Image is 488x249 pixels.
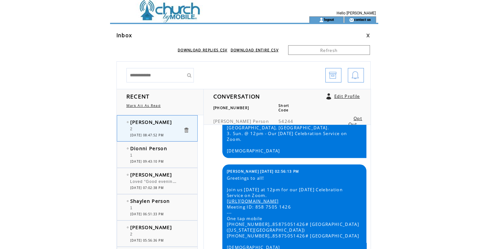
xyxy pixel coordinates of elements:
img: bulletEmpty.png [127,200,129,202]
img: bell.png [351,68,359,83]
span: Shaylen Person [130,198,170,204]
span: RECENT [126,92,150,100]
img: contact_us_icon.gif [349,17,354,22]
a: Opt Out [348,116,362,127]
span: 2 [130,127,133,131]
span: [DATE] 07:02:38 PM [130,186,164,190]
span: [PERSON_NAME] [130,119,172,125]
span: 2 [130,232,133,236]
span: Person [253,118,269,124]
img: archive.png [329,68,337,83]
a: DOWNLOAD ENTIRE CSV [231,48,278,52]
span: Hello [PERSON_NAME] [337,11,376,15]
span: 54244 [278,118,294,124]
img: bulletEmpty.png [127,174,129,176]
a: [URL][DOMAIN_NAME] [227,198,279,204]
span: [DATE] 06:51:33 PM [130,212,164,216]
img: account_icon.gif [319,17,324,22]
a: Mark All As Read [126,103,161,108]
span: [DATE] 09:43:10 PM [130,159,164,164]
span: [PERSON_NAME] [213,118,251,124]
a: DOWNLOAD REPLIES CSV [178,48,227,52]
span: [PERSON_NAME] [130,224,172,230]
a: Edit Profile [334,93,360,99]
a: Click to delete these messgaes [183,127,189,133]
img: bulletEmpty.png [127,227,129,228]
a: logout [324,17,334,21]
input: Submit [184,68,194,82]
span: Short Code [278,103,289,112]
img: bulletEmpty.png [127,148,129,149]
span: [PERSON_NAME] [DATE] 02:56:13 PM [227,169,299,174]
span: [PHONE_NUMBER] [213,106,249,110]
a: Click to edit user profile [326,93,331,99]
span: [DATE] 05:56:36 PM [130,238,164,243]
a: contact us [354,17,371,21]
span: [PERSON_NAME] [130,171,172,178]
img: bulletEmpty.png [127,121,129,123]
span: 1 [130,206,133,210]
span: [DATE] 08:47:52 PM [130,133,164,137]
a: Refresh [288,45,370,55]
span: 1 [130,153,133,158]
span: Inbox [116,32,132,39]
span: Dionni Person [130,145,167,151]
span: CONVERSATION [213,92,260,100]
